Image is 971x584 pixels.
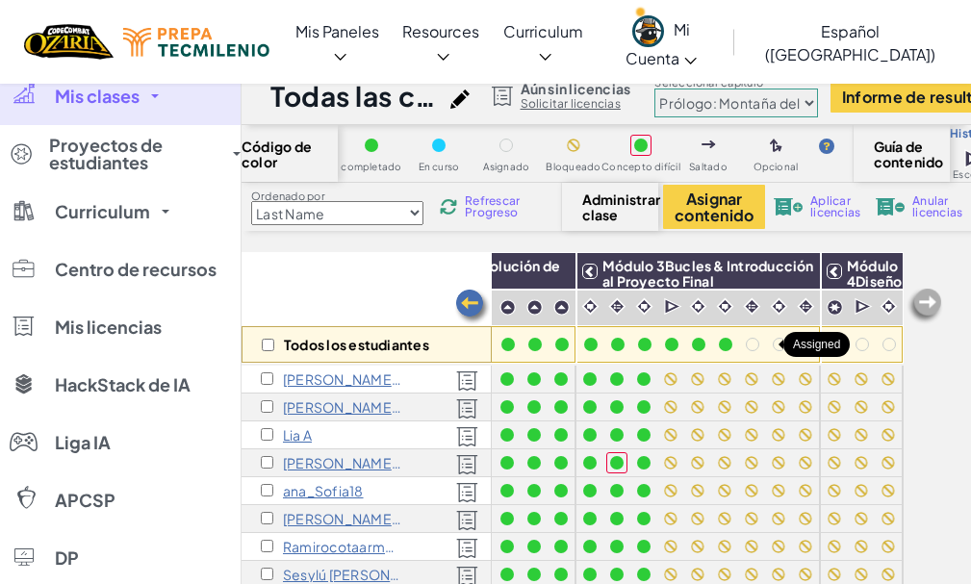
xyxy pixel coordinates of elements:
[456,426,478,447] img: Licensed
[581,297,600,316] img: IconCinematic.svg
[55,261,217,278] span: Centro de recursos
[341,162,401,172] span: completado
[283,371,403,387] p: Fernanda Ibón Morales A
[284,5,391,80] a: Mis Paneles
[797,297,815,316] img: IconInteractive.svg
[450,89,470,109] img: iconPencil.svg
[55,88,140,105] span: Mis clases
[874,139,931,169] span: Guía de contenido
[635,297,653,316] img: IconCinematic.svg
[456,510,478,531] img: Licensed
[283,567,403,582] p: Sesylú Camacho C
[492,5,595,80] a: Curriculum
[419,162,460,172] span: En curso
[456,454,478,475] img: Licensed
[55,434,111,451] span: Liga IA
[521,96,631,112] a: Solicitar licencias
[601,162,680,172] span: Concepto difícil
[608,297,626,316] img: IconInteractive.svg
[295,21,379,41] span: Mis Paneles
[546,162,600,172] span: Bloqueado
[582,191,639,222] span: Administrar clase
[847,257,910,351] span: Módulo 4Diseño de Juegos y Proyecto Final
[283,511,403,526] p: Christian David Corrales Cota C
[770,139,782,154] img: IconOptionalLevel.svg
[440,198,457,216] img: IconReload.svg
[24,22,114,62] a: Ozaria by CodeCombat logo
[912,195,962,218] span: Anular licencias
[242,139,338,169] span: Código de color
[632,15,664,47] img: avatar
[49,137,221,171] span: Proyectos de estudiantes
[819,139,834,154] img: IconHint.svg
[499,299,516,316] img: IconPracticeLevel.svg
[284,337,429,352] p: Todos los estudiantes
[521,81,631,96] span: Aún sin licencias
[456,398,478,419] img: Licensed
[663,185,765,229] button: Asignar contenido
[283,399,403,415] p: Ivana nafarrate A
[24,22,114,62] img: Home
[456,370,478,392] img: Licensed
[689,297,707,316] img: IconCinematic.svg
[123,28,269,57] img: Tecmilenio logo
[483,162,530,172] span: Asignado
[810,195,860,218] span: Aplicar licencias
[465,195,524,218] span: Refrescar Progreso
[602,257,814,290] span: Módulo 3Bucles & Introducción al Proyecto Final
[716,297,734,316] img: IconCinematic.svg
[689,162,728,172] span: Saltado
[702,140,716,148] img: IconSkippedLevel.svg
[740,5,961,80] a: Español ([GEOGRAPHIC_DATA])
[55,203,150,220] span: Curriculum
[783,332,850,357] div: Assigned
[743,297,761,316] img: IconInteractive.svg
[270,78,441,114] h1: Todas las clases
[283,427,312,443] p: Lia A
[526,299,543,316] img: IconPracticeLevel.svg
[880,297,898,316] img: IconCinematic.svg
[456,538,478,559] img: Licensed
[553,299,570,316] img: IconPracticeLevel.svg
[754,162,799,172] span: Opcional
[770,297,788,316] img: IconCinematic.svg
[827,299,843,316] img: IconCapstoneLevel.svg
[453,288,492,326] img: Arrow_Left.png
[283,539,403,554] p: Ramirocotaarmenta C
[391,5,492,80] a: Resources
[55,376,191,394] span: HackStack de IA
[55,318,162,336] span: Mis licencias
[251,189,423,204] label: Ordenado por
[876,198,905,216] img: IconLicenseRevoke.svg
[283,455,403,470] p: Sofia audeves A
[774,198,803,216] img: IconLicenseApply.svg
[664,297,682,317] img: IconCutscene.svg
[765,21,935,64] span: Español ([GEOGRAPHIC_DATA])
[906,287,944,325] img: Arrow_Left_Inactive.png
[855,297,873,317] img: IconCutscene.svg
[456,482,478,503] img: Licensed
[503,21,583,41] span: Curriculum
[283,483,364,498] p: ana_Sofia18
[402,21,479,41] span: Resources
